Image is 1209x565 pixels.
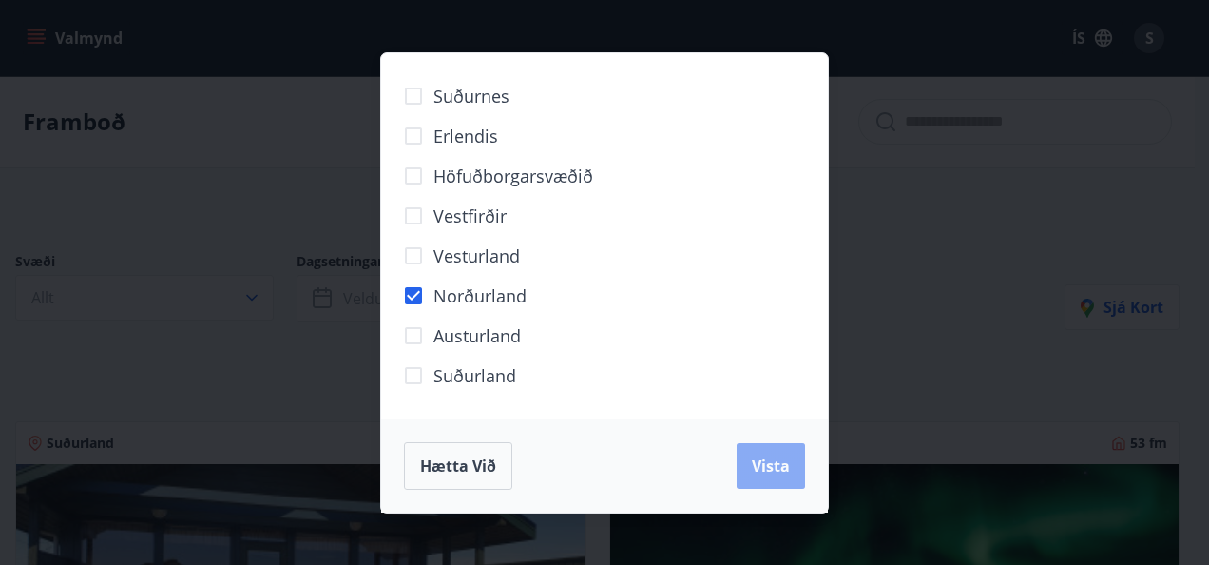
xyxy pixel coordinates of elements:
[433,363,516,388] span: Suðurland
[404,442,512,490] button: Hætta við
[433,204,507,228] span: Vestfirðir
[433,323,521,348] span: Austurland
[433,164,593,188] span: Höfuðborgarsvæðið
[433,84,509,108] span: Suðurnes
[737,443,805,489] button: Vista
[433,244,520,268] span: Vesturland
[420,456,496,477] span: Hætta við
[433,124,498,148] span: Erlendis
[752,456,790,477] span: Vista
[433,283,527,308] span: Norðurland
